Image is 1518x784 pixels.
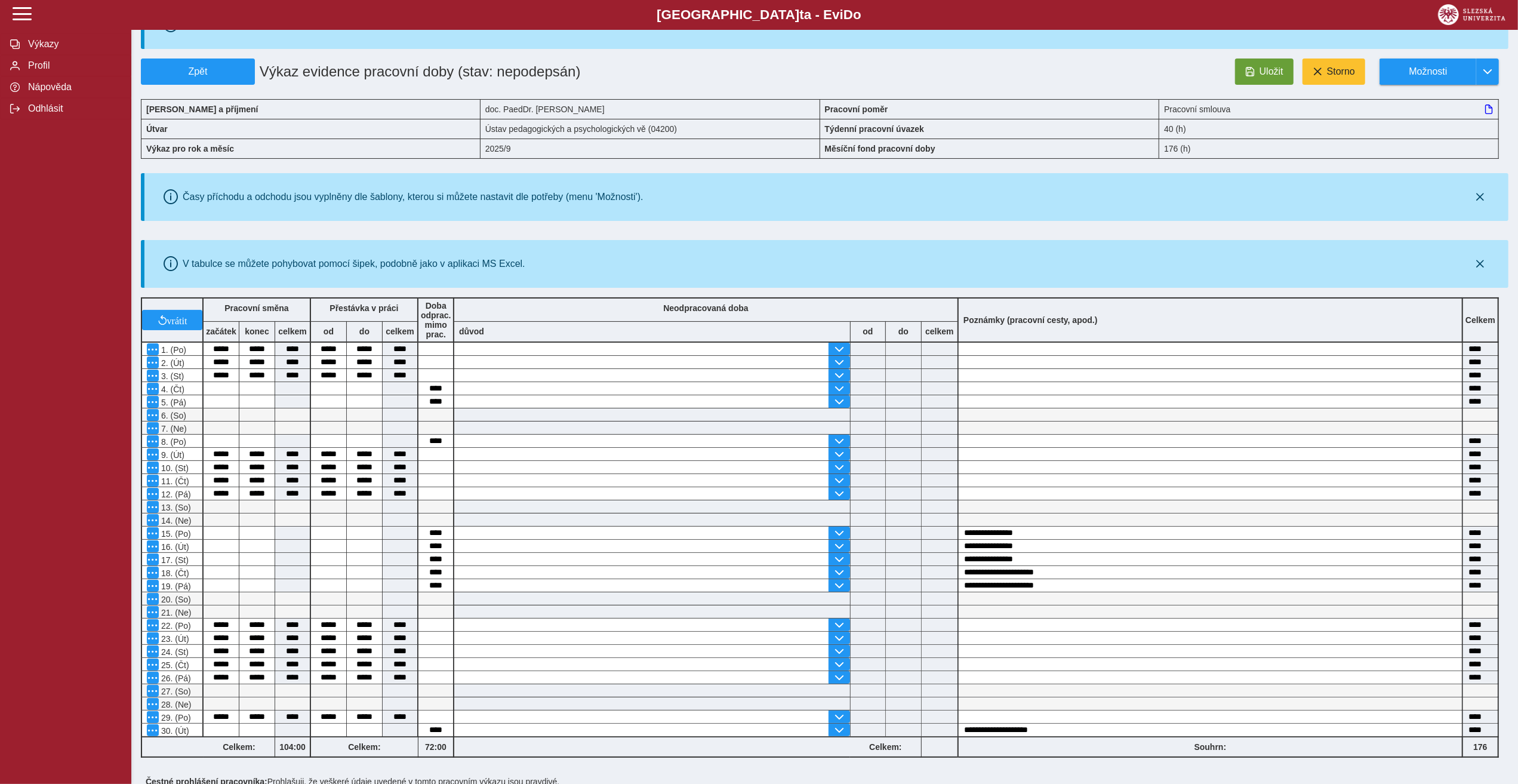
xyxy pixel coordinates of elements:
span: 20. (So) [159,595,191,604]
button: Menu [147,488,159,500]
span: 16. (Út) [159,542,189,552]
span: 4. (Čt) [159,385,184,394]
b: Celkem: [850,742,921,752]
span: Možnosti [1390,66,1467,77]
button: Možnosti [1380,59,1476,85]
span: 11. (Čt) [159,476,189,486]
span: 18. (Čt) [159,568,189,578]
span: Uložit [1260,66,1283,77]
div: 176 (h) [1159,139,1499,159]
span: D [843,7,853,22]
button: Menu [147,409,159,421]
button: Menu [147,514,159,526]
b: konec [239,327,275,336]
span: 12. (Pá) [159,490,191,499]
span: 22. (Po) [159,621,191,631]
button: Menu [147,370,159,382]
b: do [886,327,921,336]
span: Výkazy [24,39,121,50]
button: Menu [147,475,159,487]
span: 9. (Út) [159,450,184,460]
b: Souhrn: [1194,742,1227,752]
button: Menu [147,619,159,631]
span: 23. (Út) [159,634,189,644]
button: Menu [147,580,159,592]
b: Útvar [146,124,168,134]
b: Poznámky (pracovní cesty, apod.) [959,315,1103,325]
span: t [799,7,803,22]
button: Menu [147,698,159,710]
span: 3. (St) [159,371,184,381]
button: Storno [1303,59,1365,85]
span: Storno [1327,66,1355,77]
button: Menu [147,448,159,460]
span: 29. (Po) [159,713,191,722]
button: Menu [147,606,159,618]
span: 21. (Ne) [159,608,192,617]
b: [PERSON_NAME] a příjmení [146,104,258,114]
h1: Výkaz evidence pracovní doby (stav: nepodepsán) [255,59,711,85]
div: 2025/9 [481,139,820,159]
div: V tabulce se můžete pohybovat pomocí šipek, podobně jako v aplikaci MS Excel. [183,259,525,269]
span: 14. (Ne) [159,516,192,525]
b: Celkem [1465,315,1495,325]
button: Menu [147,540,159,552]
b: Přestávka v práci [330,303,398,313]
span: 7. (Ne) [159,424,187,433]
b: 104:00 [275,742,310,752]
button: Menu [147,462,159,474]
b: celkem [922,327,957,336]
span: vrátit [167,315,187,325]
span: 30. (Út) [159,726,189,736]
button: Menu [147,711,159,723]
span: Profil [24,60,121,71]
span: 6. (So) [159,411,186,420]
b: 176 [1463,742,1498,752]
span: 25. (Čt) [159,660,189,670]
button: Menu [147,501,159,513]
span: Zpět [146,66,250,77]
button: Menu [147,435,159,447]
b: Výkaz pro rok a měsíc [146,144,234,153]
button: Menu [147,724,159,736]
span: o [853,7,861,22]
div: Ústav pedagogických a psychologických vě (04200) [481,119,820,139]
span: 17. (St) [159,555,189,565]
span: Odhlásit [24,103,121,114]
span: Nápověda [24,82,121,93]
button: Menu [147,396,159,408]
div: Časy příchodu a odchodu jsou vyplněny dle šablony, kterou si můžete nastavit dle potřeby (menu 'M... [183,192,643,202]
button: Menu [147,554,159,565]
div: 40 (h) [1159,119,1499,139]
span: 19. (Pá) [159,582,191,591]
div: doc. PaedDr. [PERSON_NAME] [481,99,820,119]
b: Neodpracovaná doba [663,303,748,313]
button: Uložit [1235,59,1294,85]
b: začátek [204,327,239,336]
button: Menu [147,567,159,579]
button: Menu [147,632,159,644]
b: Týdenní pracovní úvazek [825,124,925,134]
button: Menu [147,672,159,684]
b: do [347,327,382,336]
button: Menu [147,645,159,657]
b: Celkem: [204,742,275,752]
span: 13. (So) [159,503,191,512]
span: 26. (Pá) [159,674,191,683]
span: 1. (Po) [159,345,186,355]
div: Pracovní smlouva [1159,99,1499,119]
button: Menu [147,356,159,368]
button: Menu [147,422,159,434]
b: od [851,327,885,336]
span: 5. (Pá) [159,398,186,407]
b: Pracovní poměr [825,104,888,114]
button: Menu [147,343,159,355]
b: Měsíční fond pracovní doby [825,144,935,153]
button: Menu [147,593,159,605]
span: 28. (Ne) [159,700,192,709]
button: Menu [147,527,159,539]
b: celkem [275,327,310,336]
button: Menu [147,685,159,697]
button: Menu [147,659,159,671]
b: celkem [383,327,417,336]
